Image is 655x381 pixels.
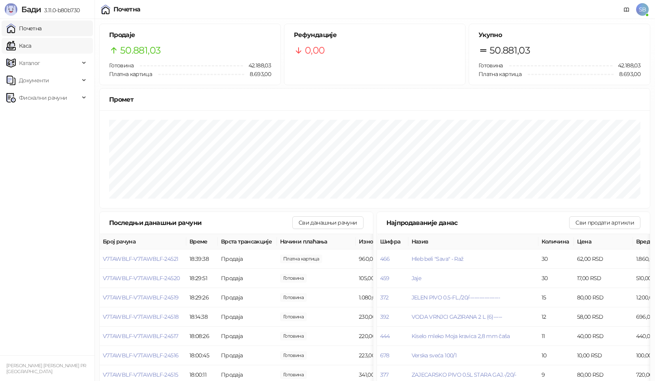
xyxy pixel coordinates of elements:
th: Број рачуна [100,234,186,249]
button: 459 [380,275,390,282]
button: V7TAWBLF-V7TAWBLF-24519 [103,294,178,301]
button: V7TAWBLF-V7TAWBLF-24518 [103,313,178,320]
th: Време [186,234,218,249]
th: Цена [574,234,633,249]
button: V7TAWBLF-V7TAWBLF-24520 [103,275,180,282]
td: Продаја [218,346,277,365]
span: 960,00 [280,255,322,263]
a: Почетна [6,20,42,36]
button: JELEN PIVO 0.5-FL./20/------------------ [412,294,500,301]
button: V7TAWBLF-V7TAWBLF-24516 [103,352,178,359]
button: 444 [380,333,390,340]
button: Kiselo mleko Moja kravica 2,8 mm čaša [412,333,510,340]
div: Последњи данашњи рачуни [109,218,292,228]
td: Продаја [218,249,277,269]
td: 62,00 RSD [574,249,633,269]
td: Продаја [218,288,277,307]
span: 50.881,03 [120,43,161,58]
span: 8.693,00 [614,70,640,78]
td: 960,00 RSD [356,249,415,269]
span: 42.188,03 [612,61,640,70]
th: Начини плаћања [277,234,356,249]
th: Износ [356,234,415,249]
button: V7TAWBLF-V7TAWBLF-24517 [103,333,178,340]
button: Hleb beli "Sava" - Raž [412,255,464,262]
span: 105,00 [280,274,307,282]
td: 80,00 RSD [574,288,633,307]
td: 18:29:51 [186,269,218,288]
td: 1.080,00 RSD [356,288,415,307]
td: 220,00 RSD [356,327,415,346]
span: 220,00 [280,332,307,340]
td: 15 [538,288,574,307]
td: 40,00 RSD [574,327,633,346]
span: 8.693,00 [244,70,271,78]
td: 18:39:38 [186,249,218,269]
div: Најпродаваније данас [386,218,570,228]
td: Продаја [218,307,277,327]
td: 105,00 RSD [356,269,415,288]
span: SB [636,3,649,16]
div: Промет [109,95,640,104]
a: Каса [6,38,31,54]
button: 466 [380,255,390,262]
td: 18:08:26 [186,327,218,346]
img: Logo [5,3,17,16]
h5: Продаје [109,30,271,40]
button: V7TAWBLF-V7TAWBLF-24521 [103,255,178,262]
span: 341,00 [280,370,307,379]
button: VODA VRNJCI GAZIRANA 2 L (6)----- [412,313,502,320]
span: 223,00 [280,351,307,360]
td: 10,00 RSD [574,346,633,365]
span: Готовина [109,62,134,69]
h5: Рефундације [294,30,456,40]
td: 10 [538,346,574,365]
button: 678 [380,352,390,359]
button: Jaje [412,275,421,282]
span: Документи [19,72,49,88]
a: Документација [620,3,633,16]
td: 223,00 RSD [356,346,415,365]
span: Готовина [479,62,503,69]
td: 230,00 RSD [356,307,415,327]
td: Продаја [218,269,277,288]
td: 17,00 RSD [574,269,633,288]
span: 42.188,03 [243,61,271,70]
td: 58,00 RSD [574,307,633,327]
button: Сви данашњи рачуни [292,216,363,229]
span: 50.881,03 [490,43,530,58]
div: Почетна [113,6,141,13]
h5: Укупно [479,30,640,40]
td: 18:14:38 [186,307,218,327]
span: Каталог [19,55,40,71]
button: Сви продати артикли [569,216,640,229]
button: ZAJECARSKO PIVO 0.5L STARA GAJ.-/20/- [412,371,516,378]
span: 3.11.0-b80b730 [41,7,80,14]
th: Назив [408,234,538,249]
button: 377 [380,371,389,378]
td: 12 [538,307,574,327]
th: Количина [538,234,574,249]
button: V7TAWBLF-V7TAWBLF-24515 [103,371,178,378]
span: Фискални рачуни [19,90,67,106]
button: Verska sveća 100/1 [412,352,456,359]
button: 372 [380,294,389,301]
th: Врста трансакције [218,234,277,249]
td: 18:29:26 [186,288,218,307]
td: Продаја [218,327,277,346]
button: 392 [380,313,389,320]
td: 11 [538,327,574,346]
